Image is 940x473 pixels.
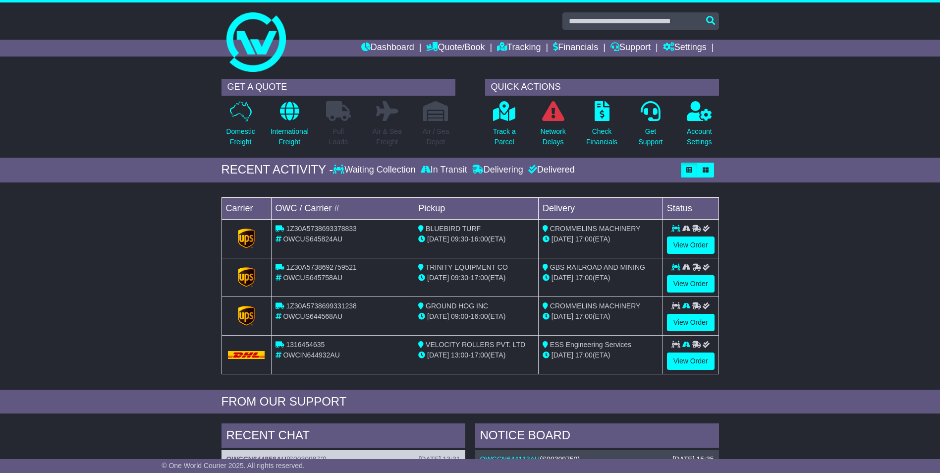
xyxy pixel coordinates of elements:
span: CROMMELINS MACHINERY [550,302,641,310]
a: CheckFinancials [586,101,618,153]
td: Carrier [221,197,271,219]
span: 1Z30A5738699331238 [286,302,356,310]
span: VELOCITY ROLLERS PVT. LTD [426,341,525,349]
a: GetSupport [638,101,663,153]
a: Support [610,40,651,57]
a: Tracking [497,40,541,57]
a: NetworkDelays [540,101,566,153]
a: Quote/Book [426,40,485,57]
span: [DATE] [552,351,573,359]
a: Settings [663,40,707,57]
p: Domestic Freight [226,126,255,147]
a: Dashboard [361,40,414,57]
span: © One World Courier 2025. All rights reserved. [162,462,305,470]
p: International Freight [271,126,309,147]
img: GetCarrierServiceLogo [238,306,255,326]
a: View Order [667,314,715,331]
span: [DATE] [427,351,449,359]
div: ( ) [480,455,714,464]
a: View Order [667,353,715,370]
span: [DATE] [552,312,573,320]
p: Account Settings [687,126,712,147]
span: OWCUS644568AU [283,312,342,320]
div: - (ETA) [418,234,534,244]
span: [DATE] [552,274,573,282]
div: NOTICE BOARD [475,423,719,450]
span: OWCUS645824AU [283,235,342,243]
td: Pickup [414,197,539,219]
p: Air / Sea Depot [423,126,449,147]
p: Get Support [638,126,663,147]
p: Check Financials [586,126,617,147]
span: OWCUS645758AU [283,274,342,282]
span: 16:00 [471,235,488,243]
a: Financials [553,40,598,57]
div: - (ETA) [418,311,534,322]
div: (ETA) [543,273,659,283]
p: Air & Sea Freight [373,126,402,147]
div: RECENT CHAT [221,423,465,450]
div: ( ) [226,455,460,464]
span: GBS RAILROAD AND MINING [550,263,645,271]
span: 17:00 [575,351,593,359]
div: [DATE] 13:31 [419,455,460,464]
div: Waiting Collection [333,165,418,176]
span: ESS Engineering Services [550,341,631,349]
div: - (ETA) [418,273,534,283]
a: InternationalFreight [270,101,309,153]
td: Delivery [538,197,663,219]
p: Track a Parcel [493,126,516,147]
div: GET A QUOTE [221,79,455,96]
span: 1Z30A5738693378833 [286,225,356,233]
div: Delivering [470,165,526,176]
a: OWCCN644858AU [226,455,286,463]
div: FROM OUR SUPPORT [221,395,719,409]
span: 17:00 [575,274,593,282]
div: (ETA) [543,350,659,360]
a: View Order [667,236,715,254]
span: 17:00 [575,235,593,243]
img: GetCarrierServiceLogo [238,267,255,287]
span: CROMMELINS MACHINERY [550,225,641,233]
div: (ETA) [543,234,659,244]
span: 16:00 [471,312,488,320]
a: OWCCN644113AU [480,455,540,463]
span: S00309750 [542,455,578,463]
span: 1316454635 [286,341,325,349]
span: TRINITY EQUIPMENT CO [426,263,508,271]
img: GetCarrierServiceLogo [238,229,255,248]
span: [DATE] [427,235,449,243]
div: - (ETA) [418,350,534,360]
img: DHL.png [228,351,265,359]
td: OWC / Carrier # [271,197,414,219]
td: Status [663,197,719,219]
div: QUICK ACTIONS [485,79,719,96]
span: BLUEBIRD TURF [426,225,481,233]
span: 17:00 [471,274,488,282]
span: [DATE] [427,274,449,282]
a: View Order [667,275,715,293]
span: 09:30 [451,235,468,243]
span: S00309872 [289,455,325,463]
p: Full Loads [326,126,351,147]
span: GROUND HOG INC [426,302,488,310]
div: (ETA) [543,311,659,322]
span: 13:00 [451,351,468,359]
span: 17:00 [471,351,488,359]
div: In Transit [418,165,470,176]
div: RECENT ACTIVITY - [221,163,333,177]
span: [DATE] [427,312,449,320]
a: Track aParcel [493,101,516,153]
span: [DATE] [552,235,573,243]
span: 17:00 [575,312,593,320]
a: DomesticFreight [225,101,255,153]
div: Delivered [526,165,575,176]
span: 09:00 [451,312,468,320]
span: 09:30 [451,274,468,282]
span: OWCIN644932AU [283,351,339,359]
p: Network Delays [540,126,565,147]
span: 1Z30A5738692759521 [286,263,356,271]
div: [DATE] 15:35 [672,455,714,464]
a: AccountSettings [686,101,713,153]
